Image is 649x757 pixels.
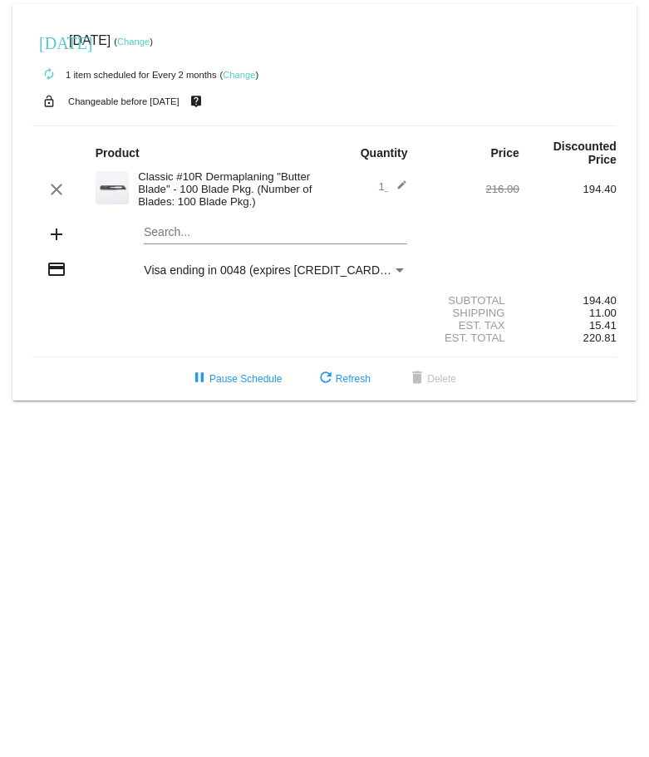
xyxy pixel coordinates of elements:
mat-icon: pause [189,369,209,389]
img: 58.png [96,171,129,204]
span: Visa ending in 0048 (expires [CREDIT_CARD_DATA]) [144,263,422,277]
div: Est. Tax [422,319,519,332]
span: 11.00 [589,307,617,319]
strong: Quantity [361,146,408,160]
div: Subtotal [422,294,519,307]
div: Est. Total [422,332,519,344]
mat-select: Payment Method [144,263,407,277]
mat-icon: credit_card [47,259,66,279]
mat-icon: live_help [186,91,206,112]
button: Refresh [302,364,384,394]
strong: Product [96,146,140,160]
div: 194.40 [519,294,617,307]
strong: Discounted Price [553,140,617,166]
div: Shipping [422,307,519,319]
strong: Price [491,146,519,160]
button: Delete [394,364,470,394]
span: 220.81 [583,332,617,344]
small: 1 item scheduled for Every 2 months [32,70,217,80]
small: ( ) [220,70,259,80]
mat-icon: edit [387,179,407,199]
div: 194.40 [519,183,617,195]
div: Classic #10R Dermaplaning "Butter Blade" - 100 Blade Pkg. (Number of Blades: 100 Blade Pkg.) [130,170,324,208]
mat-icon: lock_open [39,91,59,112]
mat-icon: clear [47,179,66,199]
small: Changeable before [DATE] [68,96,179,106]
button: Pause Schedule [176,364,295,394]
small: ( ) [114,37,153,47]
mat-icon: [DATE] [39,32,59,52]
mat-icon: delete [407,369,427,389]
mat-icon: refresh [316,369,336,389]
span: 15.41 [589,319,617,332]
mat-icon: add [47,224,66,244]
a: Change [223,70,255,80]
div: 216.00 [422,183,519,195]
span: Refresh [316,373,371,385]
span: Pause Schedule [189,373,282,385]
span: Delete [407,373,456,385]
a: Change [117,37,150,47]
mat-icon: autorenew [39,65,59,85]
input: Search... [144,226,407,239]
span: 1 [378,180,407,193]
